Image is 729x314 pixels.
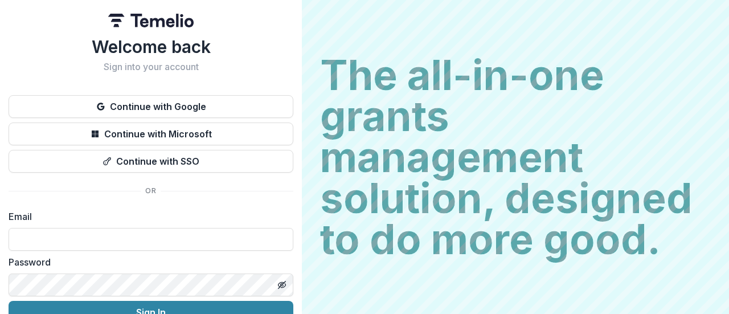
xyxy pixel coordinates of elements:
button: Continue with Microsoft [9,123,293,145]
button: Continue with Google [9,95,293,118]
label: Email [9,210,286,223]
img: Temelio [108,14,194,27]
h2: Sign into your account [9,62,293,72]
button: Toggle password visibility [273,276,291,294]
h1: Welcome back [9,36,293,57]
button: Continue with SSO [9,150,293,173]
label: Password [9,255,286,269]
